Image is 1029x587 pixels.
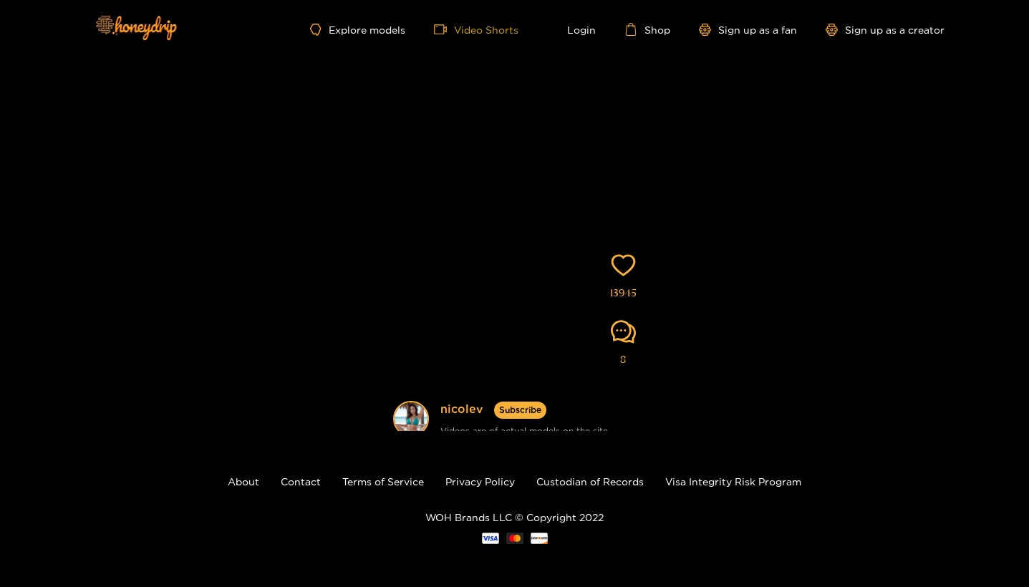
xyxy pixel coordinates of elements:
a: Shop [624,23,670,36]
span: heart [611,253,636,278]
span: video-camera [434,23,454,36]
a: Explore models [310,24,405,36]
button: Subscribe [494,402,546,419]
a: nicolev [440,401,483,419]
div: Videos are of actual models on the site [440,422,608,439]
a: Custodian of Records [536,476,644,487]
img: user avatar [395,402,427,435]
a: Terms of Service [342,476,424,487]
a: Privacy Policy [445,476,515,487]
a: Sign up as a fan [699,24,797,36]
a: Visa Integrity Risk Program [665,476,801,487]
span: Subscribe [499,404,541,417]
span: 8 [620,351,626,368]
a: Video Shorts [434,23,518,36]
a: About [228,476,259,487]
span: 13945 [610,285,637,301]
span: comment [611,319,636,344]
a: Contact [281,476,321,487]
a: Login [547,23,596,36]
a: Sign up as a creator [826,24,945,36]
